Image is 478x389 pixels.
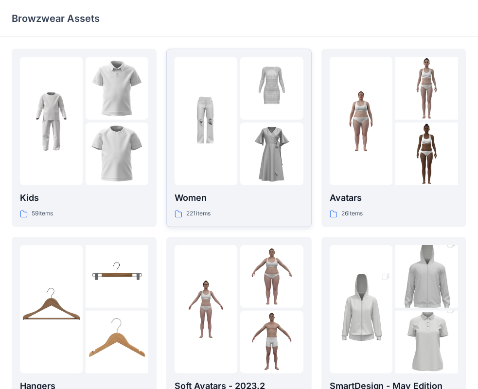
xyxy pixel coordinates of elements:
p: 221 items [186,209,211,219]
img: folder 1 [20,278,83,340]
img: folder 1 [330,262,392,356]
p: 26 items [341,209,363,219]
img: folder 3 [240,123,303,185]
img: folder 2 [86,57,148,120]
p: Women [175,191,303,205]
img: folder 1 [330,90,392,153]
p: 59 items [32,209,53,219]
p: Kids [20,191,148,205]
img: folder 2 [240,57,303,120]
img: folder 2 [395,57,458,120]
img: folder 2 [240,245,303,308]
img: folder 2 [86,245,148,308]
img: folder 2 [395,230,458,324]
p: Browzwear Assets [12,12,100,25]
img: folder 1 [175,278,237,340]
img: folder 1 [175,90,237,153]
img: folder 3 [86,311,148,373]
img: folder 3 [240,311,303,373]
img: folder 3 [86,123,148,185]
a: folder 1folder 2folder 3Kids59items [12,49,157,227]
a: folder 1folder 2folder 3Avatars26items [321,49,466,227]
a: folder 1folder 2folder 3Women221items [166,49,311,227]
p: Avatars [330,191,458,205]
img: folder 3 [395,123,458,185]
img: folder 1 [20,90,83,153]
